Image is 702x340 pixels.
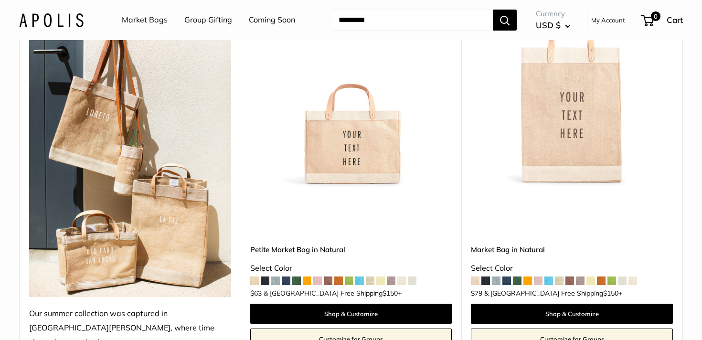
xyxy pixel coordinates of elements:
[603,289,618,297] span: $150
[331,10,493,31] input: Search...
[122,13,168,27] a: Market Bags
[471,261,673,276] div: Select Color
[536,20,561,30] span: USD $
[471,244,673,255] a: Market Bag in Natural
[250,261,452,276] div: Select Color
[250,289,262,297] span: $63
[383,289,398,297] span: $150
[250,304,452,324] a: Shop & Customize
[667,15,683,25] span: Cart
[536,18,571,33] button: USD $
[493,10,517,31] button: Search
[591,14,625,26] a: My Account
[536,7,571,21] span: Currency
[184,13,232,27] a: Group Gifting
[471,304,673,324] a: Shop & Customize
[250,244,452,255] a: Petite Market Bag in Natural
[19,13,84,27] img: Apolis
[264,290,402,297] span: & [GEOGRAPHIC_DATA] Free Shipping +
[471,289,482,297] span: $79
[484,290,622,297] span: & [GEOGRAPHIC_DATA] Free Shipping +
[651,11,660,21] span: 0
[249,13,295,27] a: Coming Soon
[642,12,683,28] a: 0 Cart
